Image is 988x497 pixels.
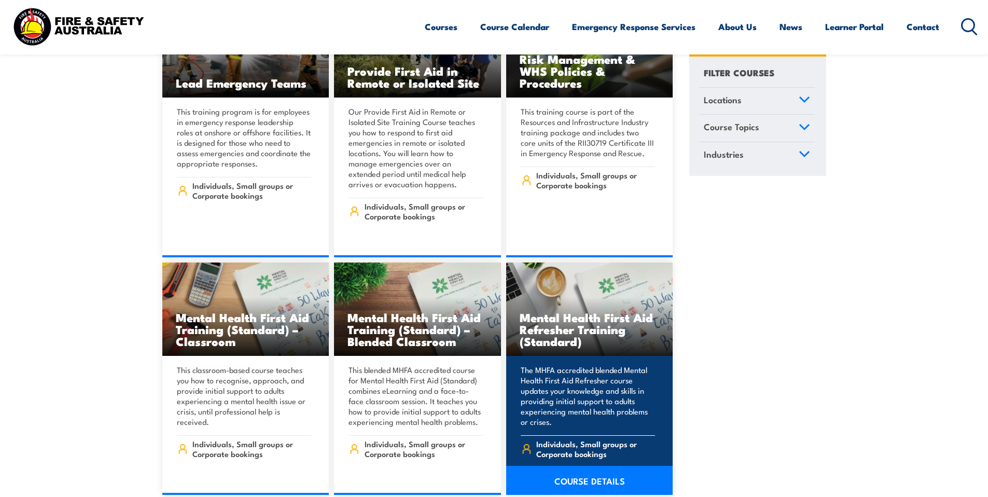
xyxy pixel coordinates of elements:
[176,77,316,89] h3: Lead Emergency Teams
[506,263,673,356] img: Mental Health First Aid Refresher (Standard) TRAINING (1)
[536,439,655,459] span: Individuals, Small groups or Corporate bookings
[520,311,660,347] h3: Mental Health First Aid Refresher Training (Standard)
[572,13,695,40] a: Emergency Response Services
[907,13,939,40] a: Contact
[704,120,759,134] span: Course Topics
[162,263,329,356] img: Mental Health First Aid Training (Standard) – Classroom
[365,201,483,221] span: Individuals, Small groups or Corporate bookings
[177,106,312,169] p: This training program is for employees in emergency response leadership roles at onshore or offsh...
[177,365,312,427] p: This classroom-based course teaches you how to recognise, approach, and provide initial support t...
[520,53,660,89] h3: Risk Management & WHS Policies & Procedures
[704,65,774,79] h4: FILTER COURSES
[347,65,488,89] h3: Provide First Aid in Remote or Isolated Site
[699,115,815,142] a: Course Topics
[349,365,483,427] p: This blended MHFA accredited course for Mental Health First Aid (Standard) combines eLearning and...
[349,106,483,189] p: Our Provide First Aid in Remote or Isolated Site Training Course teaches you how to respond to fi...
[780,13,802,40] a: News
[365,439,483,459] span: Individuals, Small groups or Corporate bookings
[480,13,549,40] a: Course Calendar
[176,311,316,347] h3: Mental Health First Aid Training (Standard) – Classroom
[192,181,311,200] span: Individuals, Small groups or Corporate bookings
[506,466,673,495] a: COURSE DETAILS
[699,88,815,115] a: Locations
[334,263,501,356] img: Mental Health First Aid Training (Standard) – Blended Classroom
[825,13,884,40] a: Learner Portal
[718,13,757,40] a: About Us
[521,106,656,158] p: This training course is part of the Resources and Infrastructure Industry training package and in...
[347,311,488,347] h3: Mental Health First Aid Training (Standard) – Blended Classroom
[704,93,742,107] span: Locations
[506,263,673,356] a: Mental Health First Aid Refresher Training (Standard)
[192,439,311,459] span: Individuals, Small groups or Corporate bookings
[536,170,655,190] span: Individuals, Small groups or Corporate bookings
[704,147,744,161] span: Industries
[425,13,457,40] a: Courses
[699,142,815,169] a: Industries
[521,365,656,427] p: The MHFA accredited blended Mental Health First Aid Refresher course updates your knowledge and s...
